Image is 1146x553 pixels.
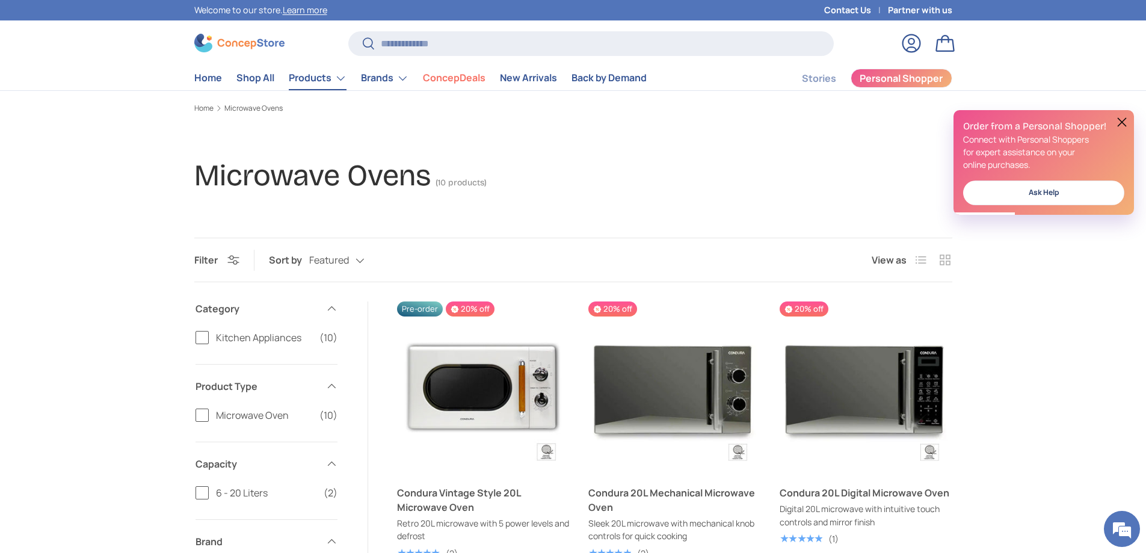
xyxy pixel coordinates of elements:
a: Personal Shopper [851,69,952,88]
a: Contact Us [824,4,888,17]
a: Partner with us [888,4,952,17]
span: Brand [196,534,318,549]
span: (10) [319,330,337,345]
em: Submit [176,371,218,387]
span: Capacity [196,457,318,471]
span: Filter [194,253,218,267]
summary: Products [282,66,354,90]
nav: Primary [194,66,647,90]
h1: Microwave Ovens [194,158,431,193]
a: New Arrivals [500,66,557,90]
summary: Category [196,287,337,330]
span: Category [196,301,318,316]
span: Personal Shopper [860,73,943,83]
a: Shop All [236,66,274,90]
a: Home [194,105,214,112]
a: Condura 20L Mechanical Microwave Oven [588,301,760,474]
span: Pre-order [397,301,443,317]
p: Welcome to our store. [194,4,327,17]
summary: Capacity [196,442,337,486]
a: Home [194,66,222,90]
span: Product Type [196,379,318,394]
button: Featured [309,250,389,271]
a: Stories [802,67,836,90]
img: ConcepStore [194,34,285,52]
a: Back by Demand [571,66,647,90]
nav: Breadcrumbs [194,103,952,114]
span: Microwave Oven [216,408,312,422]
label: Sort by [269,253,309,267]
a: Learn more [283,4,327,16]
a: Condura 20L Mechanical Microwave Oven [588,486,760,514]
span: (10 products) [436,178,487,188]
a: ConcepDeals [423,66,485,90]
a: Condura 20L Digital Microwave Oven [780,301,952,474]
span: 20% off [588,301,637,317]
a: Condura Vintage Style 20L Microwave Oven [397,301,569,474]
span: (2) [324,486,337,500]
span: Featured [309,255,349,266]
summary: Brands [354,66,416,90]
span: View as [872,253,907,267]
p: Connect with Personal Shoppers for expert assistance on your online purchases. [963,133,1124,171]
a: Condura Vintage Style 20L Microwave Oven [397,486,569,514]
textarea: Type your message and click 'Submit' [6,329,229,371]
div: Minimize live chat window [197,6,226,35]
button: Filter [194,253,239,267]
span: (10) [319,408,337,422]
a: Ask Help [963,181,1124,205]
a: Microwave Ovens [224,105,283,112]
span: Kitchen Appliances [216,330,312,345]
div: Leave a message [63,67,202,83]
span: 20% off [780,301,828,317]
span: 6 - 20 Liters [216,486,316,500]
span: We are offline. Please leave us a message. [25,152,210,273]
span: 20% off [446,301,494,317]
nav: Secondary [773,66,952,90]
summary: Product Type [196,365,337,408]
h2: Order from a Personal Shopper! [963,120,1124,133]
a: Condura 20L Digital Microwave Oven [780,486,952,500]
